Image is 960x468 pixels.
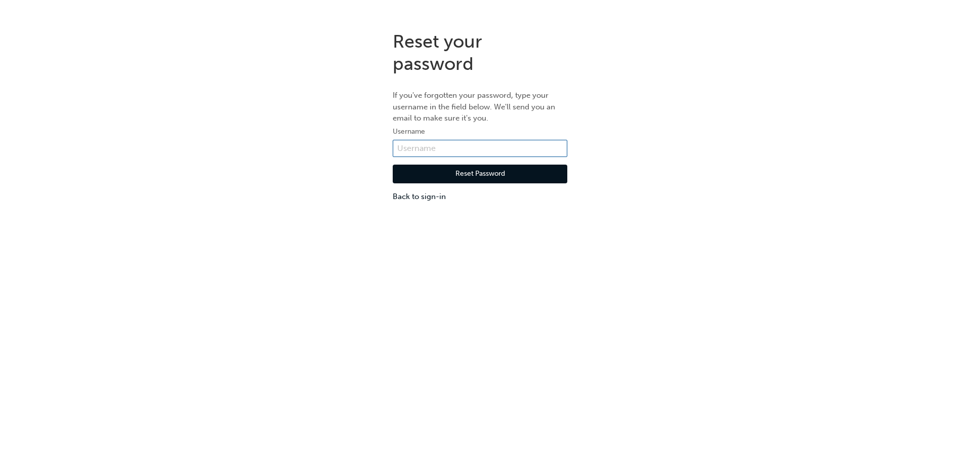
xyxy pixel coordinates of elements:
button: Reset Password [393,165,567,184]
p: If you've forgotten your password, type your username in the field below. We'll send you an email... [393,90,567,124]
a: Back to sign-in [393,191,567,203]
h1: Reset your password [393,30,567,74]
label: Username [393,126,567,138]
input: Username [393,140,567,157]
